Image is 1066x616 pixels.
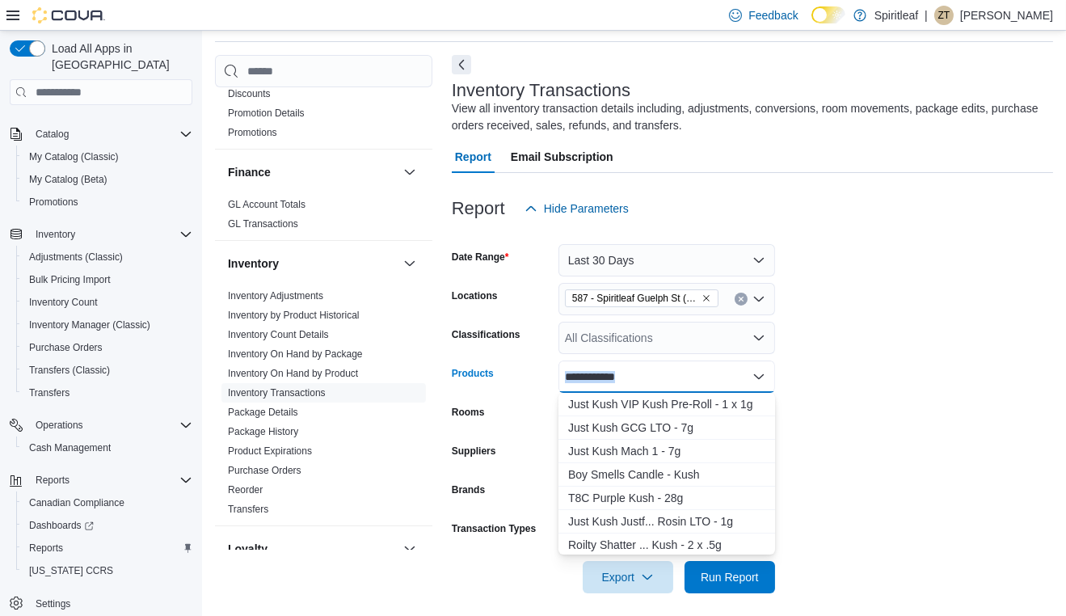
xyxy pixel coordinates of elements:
a: Purchase Orders [23,338,109,357]
button: Next [452,55,471,74]
span: GL Account Totals [228,198,305,211]
h3: Loyalty [228,541,268,557]
label: Transaction Types [452,522,536,535]
button: Hide Parameters [518,192,635,225]
a: Discounts [228,88,271,99]
label: Rooms [452,406,485,419]
span: Inventory by Product Historical [228,309,360,322]
button: Reports [16,537,199,559]
button: Transfers [16,382,199,404]
span: Promotion Details [228,107,305,120]
button: Inventory Manager (Classic) [16,314,199,336]
a: Adjustments (Classic) [23,247,129,267]
span: Reports [36,474,70,487]
span: Inventory Transactions [228,386,326,399]
button: Export [583,561,673,593]
button: Cash Management [16,437,199,459]
button: Roilty Shatter Pack: Catacomb Kush & The Mountain Kush - 2 x .5g [558,534,775,557]
span: Inventory On Hand by Product [228,367,358,380]
a: Inventory Count [23,293,104,312]
p: | [925,6,928,25]
a: Inventory Adjustments [228,290,323,302]
span: Purchase Orders [228,464,301,477]
p: [PERSON_NAME] [960,6,1053,25]
h3: Finance [228,164,271,180]
span: Inventory Count Details [228,328,329,341]
h3: Report [452,199,505,218]
span: Inventory Count [23,293,192,312]
a: Promotions [23,192,85,212]
p: Spiritleaf [874,6,918,25]
button: Just Kush GCG LTO - 7g [558,416,775,440]
a: Inventory Manager (Classic) [23,315,157,335]
span: Cash Management [23,438,192,458]
span: Report [455,141,491,173]
span: Reports [23,538,192,558]
a: Promotions [228,127,277,138]
button: Last 30 Days [558,244,775,276]
button: Settings [3,592,199,615]
span: Discounts [228,87,271,100]
span: GL Transactions [228,217,298,230]
button: Boy Smells Candle - Kush [558,463,775,487]
div: Discounts & Promotions [215,84,432,149]
span: My Catalog (Classic) [29,150,119,163]
a: GL Account Totals [228,199,305,210]
label: Locations [452,289,498,302]
span: My Catalog (Classic) [23,147,192,167]
img: Cova [32,7,105,23]
span: Inventory Manager (Classic) [29,319,150,331]
span: Catalog [36,128,69,141]
label: Brands [452,483,485,496]
a: Cash Management [23,438,117,458]
div: Boy Smells Candle - Kush [568,466,765,483]
span: My Catalog (Beta) [23,170,192,189]
a: Canadian Compliance [23,493,131,513]
a: Reorder [228,484,263,496]
button: Inventory Count [16,291,199,314]
span: Washington CCRS [23,561,192,580]
span: Catalog [29,124,192,144]
button: Clear input [735,293,748,306]
button: Run Report [685,561,775,593]
button: Just Kush VIP Kush Pre-Roll - 1 x 1g [558,393,775,416]
a: Package Details [228,407,298,418]
a: My Catalog (Classic) [23,147,125,167]
div: T8C Purple Kush - 28g [568,490,765,506]
span: Cash Management [29,441,111,454]
button: Finance [228,164,397,180]
button: Purchase Orders [16,336,199,359]
button: Inventory [29,225,82,244]
button: Canadian Compliance [16,492,199,514]
span: Transfers [228,503,268,516]
span: Settings [36,597,70,610]
button: Adjustments (Classic) [16,246,199,268]
button: Just Kush Justfire Combo Live Rosin LTO - 1g [558,510,775,534]
a: Transfers [228,504,268,515]
button: Promotions [16,191,199,213]
a: Purchase Orders [228,465,301,476]
button: T8C Purple Kush - 28g [558,487,775,510]
button: Remove 587 - Spiritleaf Guelph St (Georgetown) from selection in this group [702,293,711,303]
span: [US_STATE] CCRS [29,564,113,577]
button: Loyalty [228,541,397,557]
span: Reports [29,470,192,490]
span: Load All Apps in [GEOGRAPHIC_DATA] [45,40,192,73]
input: Dark Mode [811,6,845,23]
h3: Inventory Transactions [452,81,630,100]
span: Bulk Pricing Import [29,273,111,286]
a: [US_STATE] CCRS [23,561,120,580]
span: Inventory On Hand by Package [228,348,363,361]
span: 587 - Spiritleaf Guelph St (Georgetown) [565,289,718,307]
span: Run Report [701,569,759,585]
button: Reports [29,470,76,490]
span: Adjustments (Classic) [23,247,192,267]
button: Transfers (Classic) [16,359,199,382]
button: Operations [3,414,199,437]
label: Suppliers [452,445,496,458]
button: Reports [3,469,199,492]
span: Package History [228,425,298,438]
span: Hide Parameters [544,200,629,217]
a: Promotion Details [228,108,305,119]
h3: Inventory [228,255,279,272]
